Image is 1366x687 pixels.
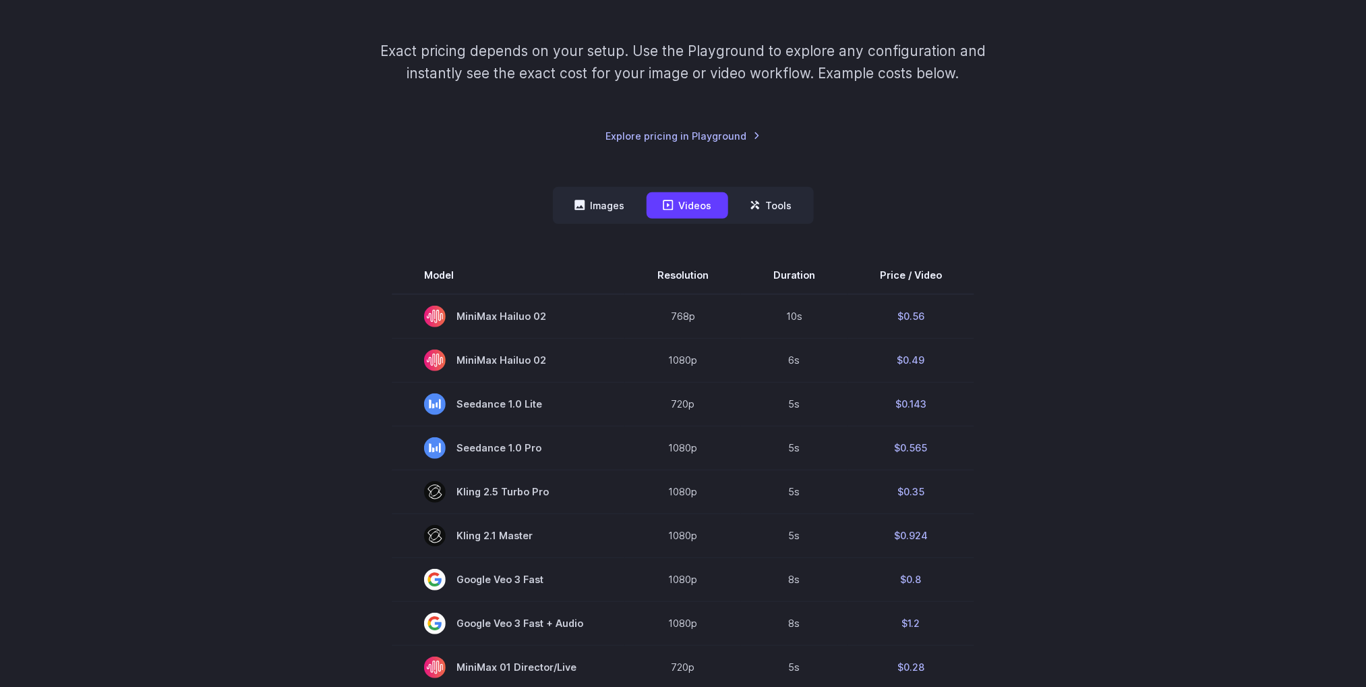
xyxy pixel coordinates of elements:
[625,256,741,294] th: Resolution
[741,382,848,426] td: 5s
[625,601,741,645] td: 1080p
[424,525,593,547] span: Kling 2.1 Master
[741,294,848,339] td: 10s
[848,294,974,339] td: $0.56
[741,426,848,470] td: 5s
[424,613,593,634] span: Google Veo 3 Fast + Audio
[606,128,761,144] a: Explore pricing in Playground
[741,514,848,557] td: 5s
[647,192,728,219] button: Videos
[741,557,848,601] td: 8s
[625,294,741,339] td: 768p
[625,426,741,470] td: 1080p
[424,306,593,327] span: MiniMax Hailuo 02
[848,256,974,294] th: Price / Video
[625,470,741,514] td: 1080p
[558,192,641,219] button: Images
[848,601,974,645] td: $1.2
[848,557,974,601] td: $0.8
[424,350,593,371] span: MiniMax Hailuo 02
[424,437,593,459] span: Seedance 1.0 Pro
[392,256,625,294] th: Model
[424,481,593,503] span: Kling 2.5 Turbo Pro
[424,393,593,415] span: Seedance 1.0 Lite
[848,338,974,382] td: $0.49
[625,338,741,382] td: 1080p
[741,256,848,294] th: Duration
[355,40,1011,85] p: Exact pricing depends on your setup. Use the Playground to explore any configuration and instantl...
[424,657,593,678] span: MiniMax 01 Director/Live
[734,192,808,219] button: Tools
[848,514,974,557] td: $0.924
[848,382,974,426] td: $0.143
[625,557,741,601] td: 1080p
[741,338,848,382] td: 6s
[625,514,741,557] td: 1080p
[848,426,974,470] td: $0.565
[424,569,593,590] span: Google Veo 3 Fast
[848,470,974,514] td: $0.35
[741,470,848,514] td: 5s
[741,601,848,645] td: 8s
[625,382,741,426] td: 720p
